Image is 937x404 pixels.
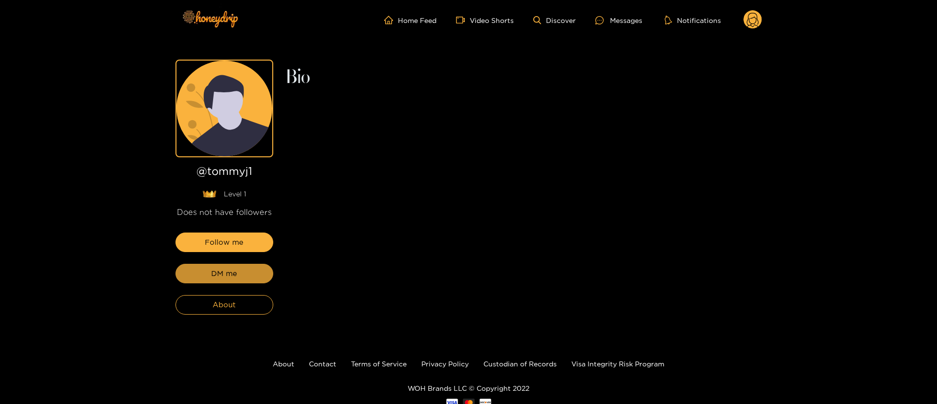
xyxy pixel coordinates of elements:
a: Privacy Policy [421,360,469,367]
a: Discover [533,16,576,24]
h2: Bio [285,69,762,86]
button: Notifications [662,15,724,25]
img: lavel grade [202,190,217,198]
a: Home Feed [384,16,436,24]
a: Contact [309,360,336,367]
span: DM me [211,268,237,279]
h1: @ tommyj1 [175,165,273,181]
span: Follow me [205,236,243,248]
div: Messages [595,15,642,26]
span: video-camera [456,16,470,24]
a: Video Shorts [456,16,514,24]
button: DM me [175,264,273,283]
a: Terms of Service [351,360,407,367]
span: Level 1 [224,189,246,199]
div: Does not have followers [175,207,273,218]
span: home [384,16,398,24]
button: About [175,295,273,315]
a: About [273,360,294,367]
a: Custodian of Records [483,360,557,367]
span: About [213,299,236,311]
button: Follow me [175,233,273,252]
a: Visa Integrity Risk Program [571,360,664,367]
